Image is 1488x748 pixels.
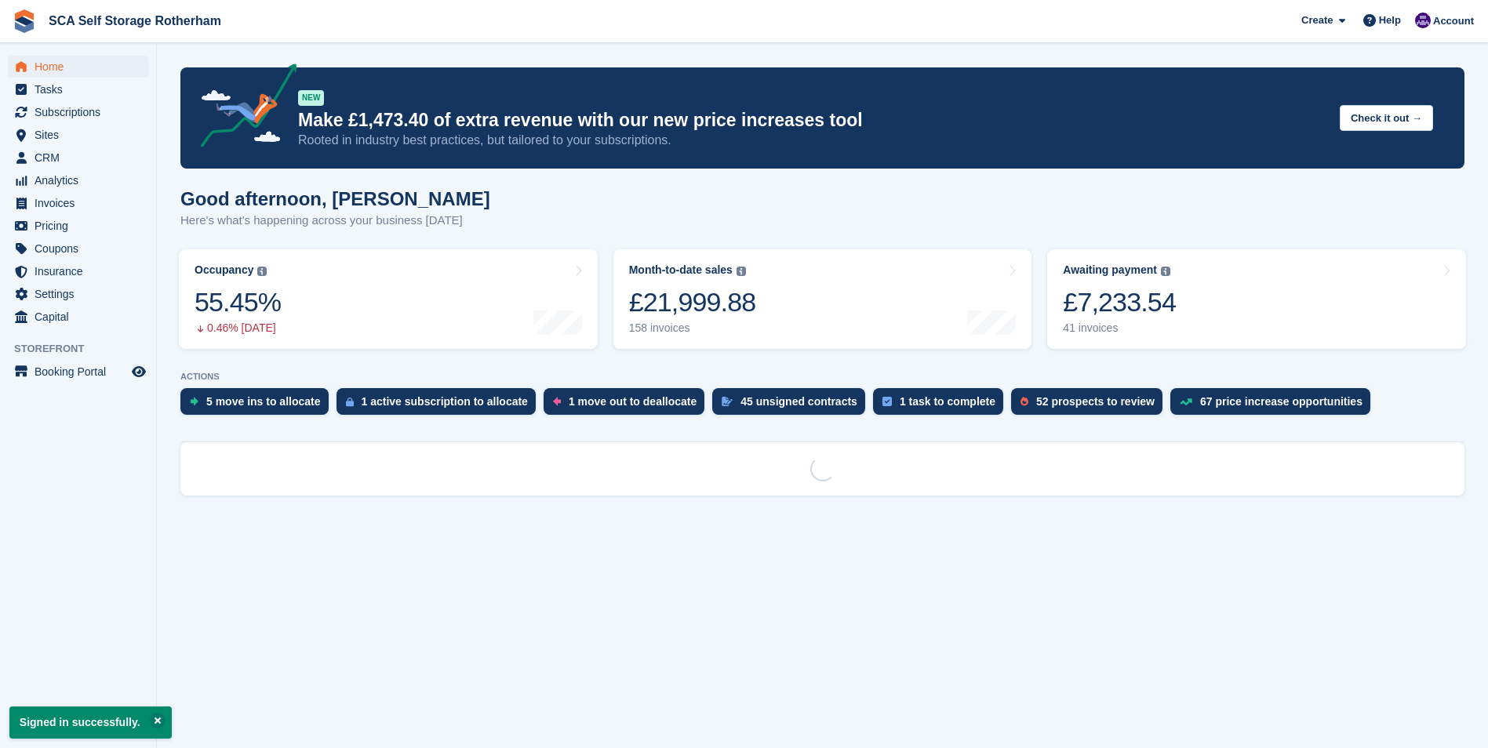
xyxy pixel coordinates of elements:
a: menu [8,283,148,305]
span: Account [1433,13,1474,29]
a: menu [8,147,148,169]
p: Rooted in industry best practices, but tailored to your subscriptions. [298,132,1327,149]
div: 0.46% [DATE] [195,321,281,335]
div: NEW [298,90,324,106]
div: Occupancy [195,263,253,277]
a: Preview store [129,362,148,381]
a: menu [8,306,148,328]
a: menu [8,78,148,100]
img: icon-info-grey-7440780725fd019a000dd9b08b2336e03edf1995a4989e88bcd33f0948082b44.svg [257,267,267,276]
span: Sites [35,124,129,146]
p: Here's what's happening across your business [DATE] [180,212,490,230]
span: Analytics [35,169,129,191]
img: move_ins_to_allocate_icon-fdf77a2bb77ea45bf5b3d319d69a93e2d87916cf1d5bf7949dd705db3b84f3ca.svg [190,397,198,406]
p: Signed in successfully. [9,706,172,739]
img: prospect-51fa495bee0391a8d652442698ab0144808aea92771e9ea1ae160a38d050c398.svg [1020,397,1028,406]
span: Tasks [35,78,129,100]
span: CRM [35,147,129,169]
span: Coupons [35,238,129,260]
div: 41 invoices [1063,321,1176,335]
a: Awaiting payment £7,233.54 41 invoices [1047,249,1466,349]
div: 52 prospects to review [1036,395,1155,408]
div: 55.45% [195,286,281,318]
div: £21,999.88 [629,286,756,318]
div: 45 unsigned contracts [740,395,857,408]
img: icon-info-grey-7440780725fd019a000dd9b08b2336e03edf1995a4989e88bcd33f0948082b44.svg [737,267,746,276]
span: Capital [35,306,129,328]
a: menu [8,101,148,123]
a: 1 active subscription to allocate [337,388,544,423]
img: contract_signature_icon-13c848040528278c33f63329250d36e43548de30e8caae1d1a13099fd9432cc5.svg [722,397,733,406]
img: Kelly Neesham [1415,13,1431,28]
span: Settings [35,283,129,305]
img: icon-info-grey-7440780725fd019a000dd9b08b2336e03edf1995a4989e88bcd33f0948082b44.svg [1161,267,1170,276]
a: menu [8,124,148,146]
div: 1 active subscription to allocate [362,395,528,408]
div: 1 move out to deallocate [569,395,697,408]
a: menu [8,260,148,282]
a: 45 unsigned contracts [712,388,873,423]
a: SCA Self Storage Rotherham [42,8,227,34]
a: 1 move out to deallocate [544,388,712,423]
img: price-adjustments-announcement-icon-8257ccfd72463d97f412b2fc003d46551f7dbcb40ab6d574587a9cd5c0d94... [187,64,297,153]
div: 67 price increase opportunities [1200,395,1362,408]
div: Month-to-date sales [629,263,733,277]
a: 52 prospects to review [1011,388,1170,423]
span: Insurance [35,260,129,282]
span: Booking Portal [35,361,129,383]
div: 5 move ins to allocate [206,395,321,408]
a: menu [8,361,148,383]
button: Check it out → [1340,105,1433,131]
a: Month-to-date sales £21,999.88 158 invoices [613,249,1032,349]
a: menu [8,192,148,214]
a: menu [8,169,148,191]
img: price_increase_opportunities-93ffe204e8149a01c8c9dc8f82e8f89637d9d84a8eef4429ea346261dce0b2c0.svg [1180,398,1192,405]
a: 1 task to complete [873,388,1011,423]
span: Subscriptions [35,101,129,123]
a: menu [8,56,148,78]
img: task-75834270c22a3079a89374b754ae025e5fb1db73e45f91037f5363f120a921f8.svg [882,397,892,406]
a: 67 price increase opportunities [1170,388,1378,423]
span: Home [35,56,129,78]
span: Invoices [35,192,129,214]
span: Create [1301,13,1333,28]
span: Pricing [35,215,129,237]
div: 1 task to complete [900,395,995,408]
h1: Good afternoon, [PERSON_NAME] [180,188,490,209]
div: 158 invoices [629,321,756,335]
div: Awaiting payment [1063,263,1157,277]
a: menu [8,215,148,237]
p: ACTIONS [180,372,1464,382]
img: active_subscription_to_allocate_icon-d502201f5373d7db506a760aba3b589e785aa758c864c3986d89f69b8ff3... [346,397,354,407]
span: Storefront [14,341,156,357]
div: £7,233.54 [1063,286,1176,318]
a: 5 move ins to allocate [180,388,337,423]
img: stora-icon-8386f47178a22dfd0bd8f6a31ec36ba5ce8667c1dd55bd0f319d3a0aa187defe.svg [13,9,36,33]
a: menu [8,238,148,260]
p: Make £1,473.40 of extra revenue with our new price increases tool [298,109,1327,132]
a: Occupancy 55.45% 0.46% [DATE] [179,249,598,349]
span: Help [1379,13,1401,28]
img: move_outs_to_deallocate_icon-f764333ba52eb49d3ac5e1228854f67142a1ed5810a6f6cc68b1a99e826820c5.svg [553,397,561,406]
